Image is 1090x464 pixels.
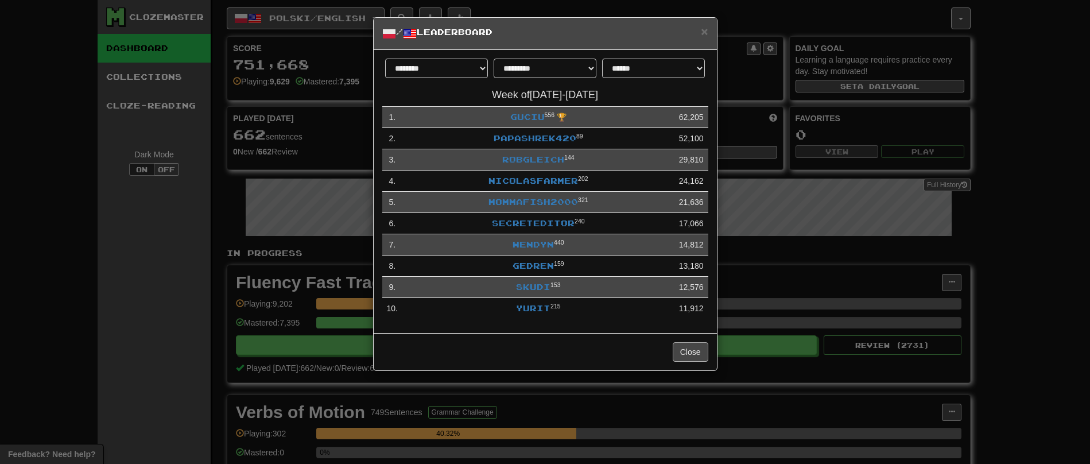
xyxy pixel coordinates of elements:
a: WendyN [513,239,554,249]
td: 5 . [382,192,402,213]
td: 10 . [382,298,402,319]
a: secreteditor [492,218,575,228]
a: yurit [516,303,550,313]
button: Close [701,25,708,37]
sup: Level 202 [578,175,588,182]
td: 62,205 [674,107,708,128]
a: Guciu [510,112,545,122]
td: 9 . [382,277,402,298]
td: 3 . [382,149,402,171]
td: 52,100 [674,128,708,149]
td: 24,162 [674,171,708,192]
a: gedren [513,261,554,270]
td: 2 . [382,128,402,149]
sup: Level 440 [554,239,564,246]
td: 12,576 [674,277,708,298]
h5: / Leaderboard [382,26,708,41]
span: × [701,25,708,38]
a: skudi [516,282,550,292]
sup: Level 321 [578,196,588,203]
a: nicolasfarmer [488,176,578,185]
sup: Level 240 [575,218,585,225]
td: 7 . [382,234,402,256]
a: mommafish2000 [488,197,578,207]
sup: Level 89 [576,133,583,140]
h4: Week of [DATE] - [DATE] [382,90,708,101]
a: RobGleich [502,154,564,164]
a: Papashrek420 [494,133,576,143]
td: 14,812 [674,234,708,256]
td: 4 . [382,171,402,192]
sup: Level 144 [564,154,575,161]
td: 6 . [382,213,402,234]
span: 🏆 [557,113,567,122]
sup: Level 159 [554,260,564,267]
td: 17,066 [674,213,708,234]
td: 11,912 [674,298,708,319]
td: 1 . [382,107,402,128]
sup: Level 556 [545,111,555,118]
td: 21,636 [674,192,708,213]
sup: Level 215 [550,303,561,310]
td: 29,810 [674,149,708,171]
sup: Level 153 [550,281,561,288]
button: Close [673,342,708,362]
td: 8 . [382,256,402,277]
td: 13,180 [674,256,708,277]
